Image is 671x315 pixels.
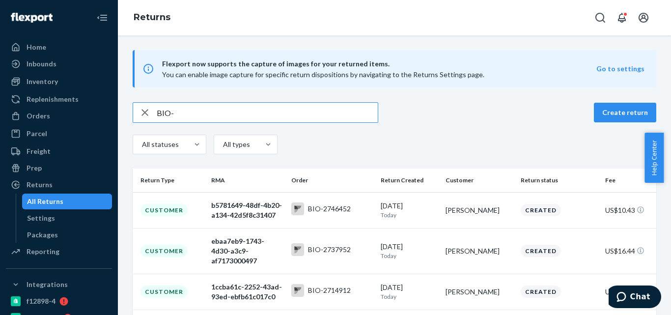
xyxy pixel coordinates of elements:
[612,8,632,28] button: Open notifications
[22,210,112,226] a: Settings
[6,244,112,259] a: Reporting
[11,13,53,23] img: Flexport logo
[134,12,170,23] a: Returns
[596,64,644,74] button: Go to settings
[308,204,351,214] div: BIO-2746452
[446,287,512,297] div: [PERSON_NAME]
[162,70,484,79] span: You can enable image capture for specific return dispositions by navigating to the Returns Settin...
[27,197,63,206] div: All Returns
[27,77,58,86] div: Inventory
[140,204,188,216] div: Customer
[223,140,249,149] div: All types
[381,201,438,219] div: [DATE]
[162,58,596,70] span: Flexport now supports the capture of images for your returned items.
[22,194,112,209] a: All Returns
[517,169,602,192] th: Return status
[27,180,53,190] div: Returns
[142,140,177,149] div: All statuses
[590,8,610,28] button: Open Search Box
[601,169,656,192] th: Fee
[27,129,47,139] div: Parcel
[381,211,438,219] p: Today
[308,286,351,295] div: BIO-2714912
[140,286,188,298] div: Customer
[6,108,112,124] a: Orders
[207,169,287,192] th: RMA
[211,282,283,302] div: 1ccba61c-2252-43ad-93ed-ebfb61c017c0
[446,246,512,256] div: [PERSON_NAME]
[6,74,112,89] a: Inventory
[92,8,112,28] button: Close Navigation
[6,39,112,55] a: Home
[6,177,112,193] a: Returns
[6,160,112,176] a: Prep
[27,146,51,156] div: Freight
[6,126,112,142] a: Parcel
[521,245,561,257] div: Created
[27,280,68,289] div: Integrations
[27,42,46,52] div: Home
[446,205,512,215] div: [PERSON_NAME]
[308,245,351,255] div: BIO-2737952
[381,292,438,301] p: Today
[27,247,59,257] div: Reporting
[6,143,112,159] a: Freight
[601,274,656,310] td: US$44.45
[27,230,58,240] div: Packages
[601,192,656,228] td: US$10.43
[381,242,438,260] div: [DATE]
[442,169,516,192] th: Customer
[609,286,661,310] iframe: Opens a widget where you can chat to one of our agents
[634,8,653,28] button: Open account menu
[133,169,207,192] th: Return Type
[157,103,378,122] input: Search returns by rma, id, tracking number
[6,91,112,107] a: Replenishments
[211,200,283,220] div: b5781649-48df-4b20-a134-42d5f8c31407
[644,133,664,183] button: Help Center
[27,163,42,173] div: Prep
[601,228,656,274] td: US$16.44
[377,169,442,192] th: Return Created
[6,56,112,72] a: Inbounds
[381,283,438,301] div: [DATE]
[6,277,112,292] button: Integrations
[521,286,561,298] div: Created
[594,103,656,122] button: Create return
[27,94,79,104] div: Replenishments
[126,3,178,32] ol: breadcrumbs
[27,111,50,121] div: Orders
[22,227,112,243] a: Packages
[381,252,438,260] p: Today
[521,204,561,216] div: Created
[140,245,188,257] div: Customer
[27,213,55,223] div: Settings
[6,293,112,309] a: f12898-4
[27,59,56,69] div: Inbounds
[27,296,56,306] div: f12898-4
[287,169,377,192] th: Order
[211,236,283,266] div: ebaa7eb9-1743-4d30-a3c9-af7173000497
